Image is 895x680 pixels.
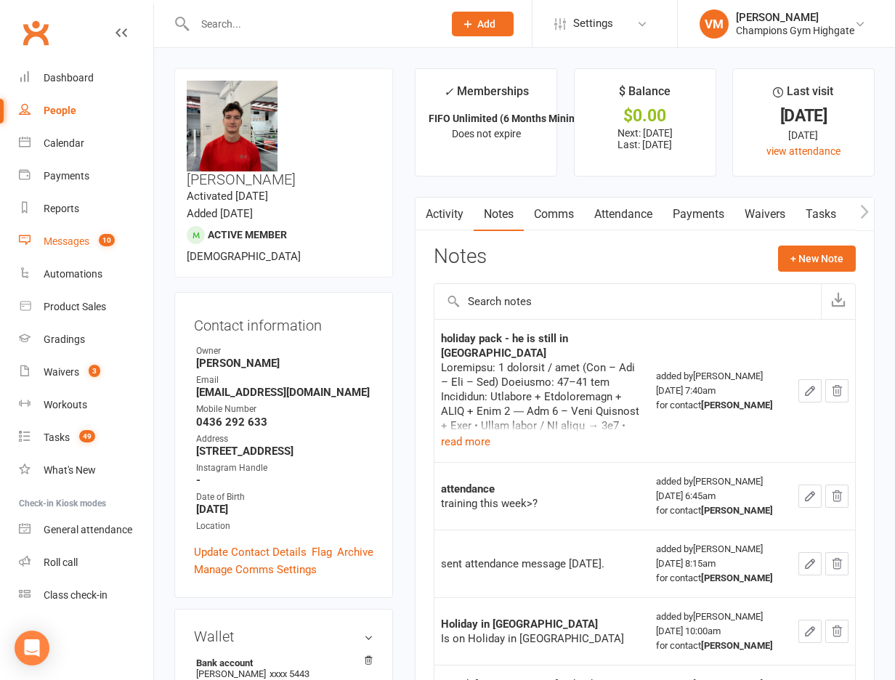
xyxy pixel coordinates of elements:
[190,14,433,34] input: Search...
[701,505,773,516] strong: [PERSON_NAME]
[19,323,153,356] a: Gradings
[434,284,821,319] input: Search notes
[44,301,106,312] div: Product Sales
[196,416,373,429] strong: 0436 292 633
[656,398,785,413] div: for contact
[44,432,70,443] div: Tasks
[194,312,373,333] h3: Contact information
[734,198,795,231] a: Waivers
[44,524,132,535] div: General attendance
[270,668,309,679] span: xxxx 5443
[619,82,671,108] div: $ Balance
[187,190,268,203] time: Activated [DATE]
[196,657,366,668] strong: Bank account
[746,108,861,124] div: [DATE]
[441,433,490,450] button: read more
[656,474,785,518] div: added by [PERSON_NAME] [DATE] 6:45am
[194,543,307,561] a: Update Contact Details
[44,105,76,116] div: People
[19,454,153,487] a: What's New
[15,631,49,665] div: Open Intercom Messenger
[19,389,153,421] a: Workouts
[44,137,84,149] div: Calendar
[44,203,79,214] div: Reports
[656,571,785,586] div: for contact
[701,400,773,410] strong: [PERSON_NAME]
[19,127,153,160] a: Calendar
[429,113,622,124] strong: FIFO Unlimited (6 Months Minimum Term)
[573,7,613,40] span: Settings
[736,24,854,37] div: Champions Gym Highgate
[441,332,568,360] strong: holiday pack - he is still in [GEOGRAPHIC_DATA]
[663,198,734,231] a: Payments
[196,490,373,504] div: Date of Birth
[19,62,153,94] a: Dashboard
[44,464,96,476] div: What's New
[19,225,153,258] a: Messages 10
[452,12,514,36] button: Add
[588,108,702,124] div: $0.00
[208,229,287,240] span: Active member
[187,207,253,220] time: Added [DATE]
[588,127,702,150] p: Next: [DATE] Last: [DATE]
[441,556,642,571] div: sent attendance message [DATE].
[19,94,153,127] a: People
[19,193,153,225] a: Reports
[477,18,495,30] span: Add
[416,198,474,231] a: Activity
[19,546,153,579] a: Roll call
[99,234,115,246] span: 10
[196,344,373,358] div: Owner
[524,198,584,231] a: Comms
[19,356,153,389] a: Waivers 3
[44,72,94,84] div: Dashboard
[701,572,773,583] strong: [PERSON_NAME]
[196,432,373,446] div: Address
[19,160,153,193] a: Payments
[19,579,153,612] a: Class kiosk mode
[187,250,301,263] span: [DEMOGRAPHIC_DATA]
[19,258,153,291] a: Automations
[196,373,373,387] div: Email
[19,421,153,454] a: Tasks 49
[196,519,373,533] div: Location
[196,474,373,487] strong: -
[19,514,153,546] a: General attendance kiosk mode
[746,127,861,143] div: [DATE]
[44,556,78,568] div: Roll call
[773,82,833,108] div: Last visit
[196,386,373,399] strong: [EMAIL_ADDRESS][DOMAIN_NAME]
[656,369,785,413] div: added by [PERSON_NAME] [DATE] 7:40am
[441,631,642,646] div: Is on Holiday in [GEOGRAPHIC_DATA]
[434,246,487,272] h3: Notes
[656,610,785,653] div: added by [PERSON_NAME] [DATE] 10:00am
[444,82,529,109] div: Memberships
[196,503,373,516] strong: [DATE]
[441,496,642,511] div: training this week>?
[701,640,773,651] strong: [PERSON_NAME]
[19,291,153,323] a: Product Sales
[441,482,495,495] strong: attendance
[187,81,381,187] h3: [PERSON_NAME]
[79,430,95,442] span: 49
[196,402,373,416] div: Mobile Number
[337,543,373,561] a: Archive
[452,128,521,139] span: Does not expire
[44,333,85,345] div: Gradings
[44,366,79,378] div: Waivers
[736,11,854,24] div: [PERSON_NAME]
[17,15,54,51] a: Clubworx
[700,9,729,39] div: VM
[187,81,278,171] img: image1746495130.png
[656,639,785,653] div: for contact
[584,198,663,231] a: Attendance
[441,618,598,631] strong: Holiday in [GEOGRAPHIC_DATA]
[444,85,453,99] i: ✓
[44,235,89,247] div: Messages
[196,445,373,458] strong: [STREET_ADDRESS]
[44,170,89,182] div: Payments
[795,198,846,231] a: Tasks
[656,542,785,586] div: added by [PERSON_NAME] [DATE] 8:15am
[44,268,102,280] div: Automations
[656,503,785,518] div: for contact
